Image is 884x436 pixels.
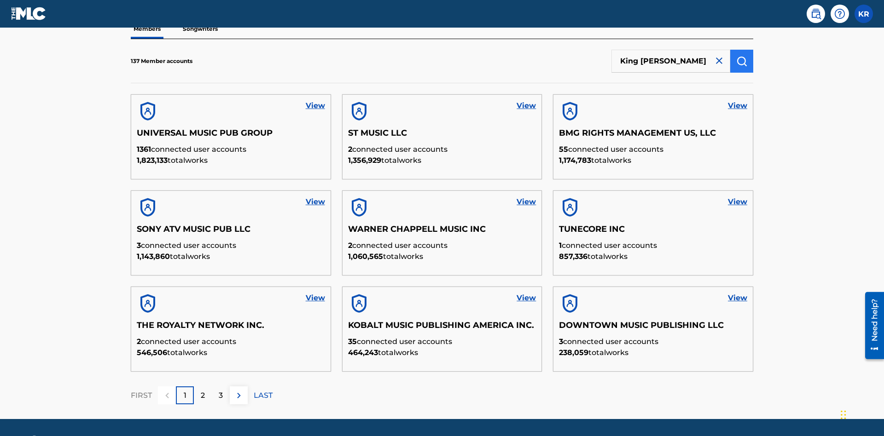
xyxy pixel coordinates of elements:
img: search [810,8,821,19]
p: connected user accounts [137,144,325,155]
span: 3 [137,241,141,250]
img: account [137,100,159,122]
h5: UNIVERSAL MUSIC PUB GROUP [137,128,325,144]
span: 2 [137,337,141,346]
img: Search Works [736,56,747,67]
p: connected user accounts [559,336,747,347]
p: 3 [219,390,223,401]
p: total works [137,251,325,262]
p: 1 [184,390,186,401]
p: connected user accounts [137,336,325,347]
span: 1 [559,241,562,250]
span: 857,336 [559,252,587,261]
span: 2 [348,145,352,154]
img: account [559,293,581,315]
p: total works [559,155,747,166]
img: account [348,293,370,315]
img: right [233,390,244,401]
iframe: Resource Center [858,288,884,364]
p: total works [137,347,325,358]
a: View [306,196,325,207]
span: 1,060,565 [348,252,383,261]
img: account [137,293,159,315]
span: 35 [348,337,357,346]
p: 2 [201,390,205,401]
h5: WARNER CHAPPELL MUSIC INC [348,224,536,240]
span: 1,823,133 [137,156,168,165]
img: account [348,100,370,122]
a: View [306,293,325,304]
p: 137 Member accounts [131,57,192,65]
a: View [306,100,325,111]
span: 2 [348,241,352,250]
p: total works [348,347,536,358]
p: total works [348,251,536,262]
span: 464,243 [348,348,378,357]
p: Songwriters [180,19,221,39]
div: Help [831,5,849,23]
p: connected user accounts [348,144,536,155]
p: FIRST [131,390,152,401]
a: View [517,293,536,304]
h5: DOWNTOWN MUSIC PUBLISHING LLC [559,320,747,336]
span: 1,174,783 [559,156,591,165]
span: 546,506 [137,348,167,357]
p: LAST [254,390,273,401]
p: total works [348,155,536,166]
p: Members [131,19,163,39]
img: account [559,100,581,122]
div: User Menu [855,5,873,23]
h5: KOBALT MUSIC PUBLISHING AMERICA INC. [348,320,536,336]
span: 55 [559,145,568,154]
h5: BMG RIGHTS MANAGEMENT US, LLC [559,128,747,144]
span: 3 [559,337,563,346]
h5: ST MUSIC LLC [348,128,536,144]
img: account [559,196,581,218]
p: connected user accounts [348,240,536,251]
input: Search Members [611,50,730,73]
span: 1,143,860 [137,252,170,261]
a: Public Search [807,5,825,23]
a: View [517,100,536,111]
img: account [348,196,370,218]
img: help [834,8,845,19]
img: account [137,196,159,218]
span: 238,059 [559,348,588,357]
a: View [728,293,747,304]
h5: TUNECORE INC [559,224,747,240]
p: connected user accounts [137,240,325,251]
a: View [728,196,747,207]
p: connected user accounts [559,240,747,251]
h5: SONY ATV MUSIC PUB LLC [137,224,325,240]
a: View [517,196,536,207]
span: 1,356,929 [348,156,381,165]
span: 1361 [137,145,151,154]
img: close [714,55,725,66]
a: View [728,100,747,111]
img: MLC Logo [11,7,47,20]
p: total works [137,155,325,166]
div: Drag [841,401,846,429]
p: connected user accounts [348,336,536,347]
p: total works [559,251,747,262]
h5: THE ROYALTY NETWORK INC. [137,320,325,336]
p: total works [559,347,747,358]
iframe: Chat Widget [838,392,884,436]
p: connected user accounts [559,144,747,155]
